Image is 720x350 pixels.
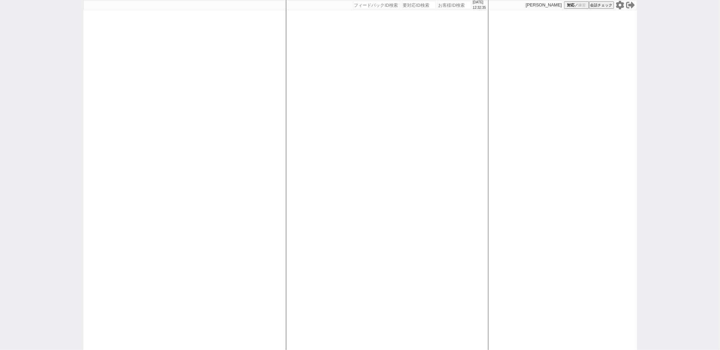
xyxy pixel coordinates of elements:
span: 会話チェック [590,3,613,8]
input: フィードバックID検索 [353,1,400,9]
p: [PERSON_NAME] [526,2,562,8]
p: 12:32:35 [473,5,486,10]
button: 対応／練習 [564,1,589,9]
input: 要対応ID検索 [402,1,436,9]
span: 対応 [567,3,575,8]
span: 練習 [578,3,586,8]
input: お客様ID検索 [437,1,471,9]
button: 会話チェック [589,1,614,9]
